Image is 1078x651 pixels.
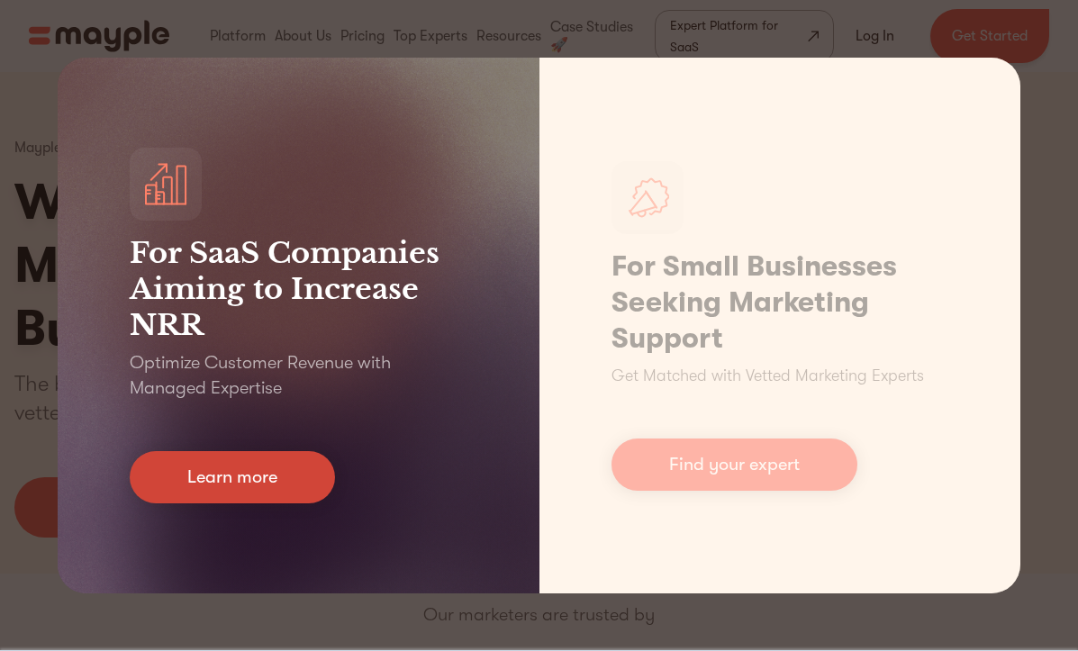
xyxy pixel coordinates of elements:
h1: For Small Businesses Seeking Marketing Support [611,249,949,357]
a: Learn more [130,451,335,503]
h3: For SaaS Companies Aiming to Increase NRR [130,235,467,343]
p: Optimize Customer Revenue with Managed Expertise [130,350,467,401]
p: Get Matched with Vetted Marketing Experts [611,364,924,388]
a: Find your expert [611,439,857,491]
